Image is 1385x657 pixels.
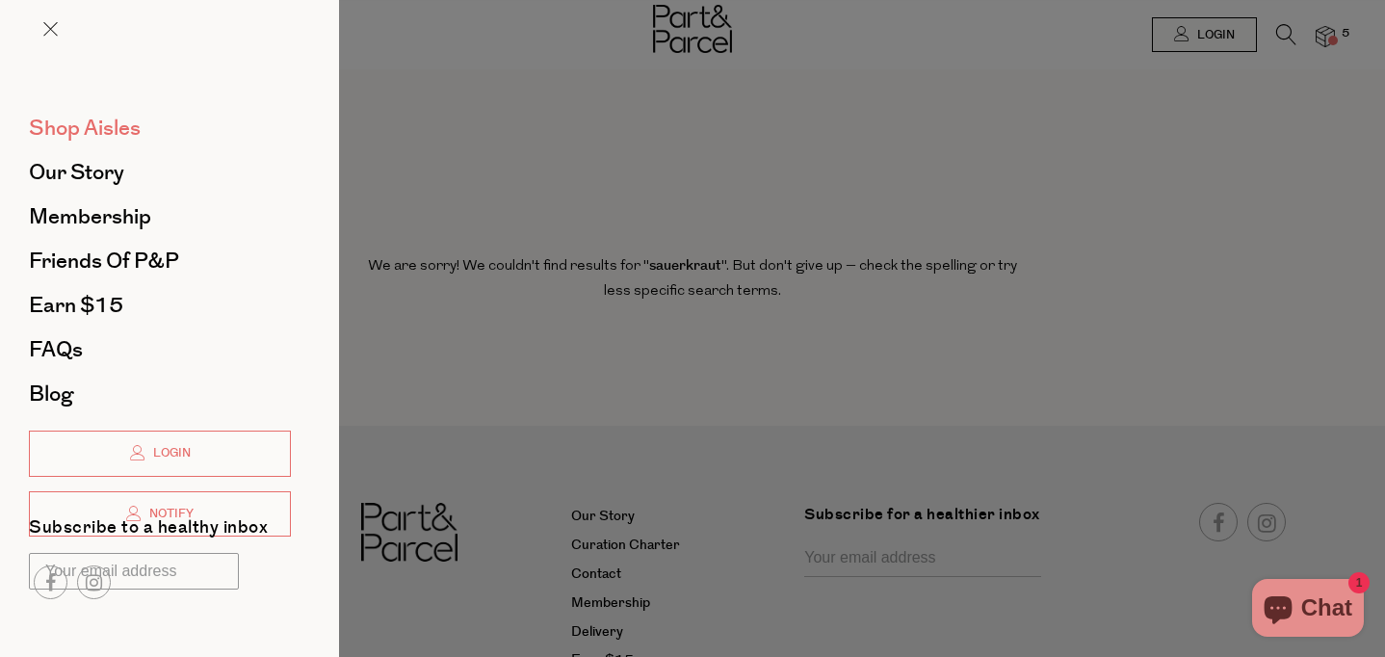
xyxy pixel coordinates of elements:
a: Notify [29,491,291,538]
span: Notify [144,506,194,522]
span: FAQs [29,334,83,365]
label: Subscribe to a healthy inbox [29,519,268,543]
span: Membership [29,201,151,232]
a: FAQs [29,339,291,360]
a: Earn $15 [29,295,291,316]
span: Blog [29,379,73,409]
a: Friends of P&P [29,250,291,272]
span: Login [148,445,191,461]
a: Membership [29,206,291,227]
a: Shop Aisles [29,118,291,139]
a: Our Story [29,162,291,183]
input: Your email address [29,553,239,590]
a: Blog [29,383,291,405]
a: Login [29,431,291,477]
span: Earn $15 [29,290,123,321]
span: Our Story [29,157,124,188]
span: Friends of P&P [29,246,179,276]
span: Shop Aisles [29,113,141,144]
inbox-online-store-chat: Shopify online store chat [1246,579,1370,642]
